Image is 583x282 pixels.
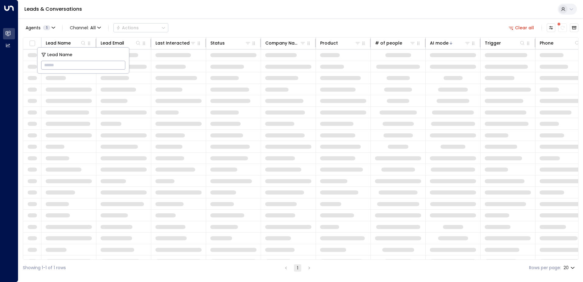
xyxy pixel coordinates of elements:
div: Showing 1-1 of 1 rows [23,265,66,271]
span: 1 [43,25,50,30]
span: Agents [26,26,41,30]
nav: pagination navigation [282,264,313,272]
div: Lead Name [46,39,71,47]
button: Actions [113,23,168,32]
a: Leads & Conversations [24,5,82,13]
div: Button group with a nested menu [113,23,168,32]
div: Actions [116,25,139,31]
div: Last Interacted [156,39,196,47]
div: 20 [563,263,576,272]
div: AI mode [430,39,470,47]
div: Company Name [265,39,306,47]
div: Trigger [485,39,501,47]
button: Customize [547,23,555,32]
div: Phone [540,39,580,47]
div: Lead Name [46,39,86,47]
div: Phone [540,39,553,47]
div: Company Name [265,39,300,47]
button: Agents1 [23,23,57,32]
div: Lead Email [101,39,124,47]
div: Product [320,39,338,47]
span: Lead Name [47,51,72,58]
span: All [90,25,96,30]
div: AI mode [430,39,449,47]
span: Channel: [67,23,103,32]
div: Lead Email [101,39,141,47]
button: Channel:All [67,23,103,32]
button: page 1 [294,264,301,272]
button: Clear all [506,23,537,32]
label: Rows per page: [529,265,561,271]
div: Last Interacted [156,39,190,47]
div: # of people [375,39,402,47]
div: Status [210,39,225,47]
span: There are new threads available. Refresh the grid to view the latest updates. [558,23,567,32]
div: Trigger [485,39,525,47]
button: Archived Leads [570,23,578,32]
div: Status [210,39,251,47]
div: # of people [375,39,416,47]
div: Product [320,39,361,47]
